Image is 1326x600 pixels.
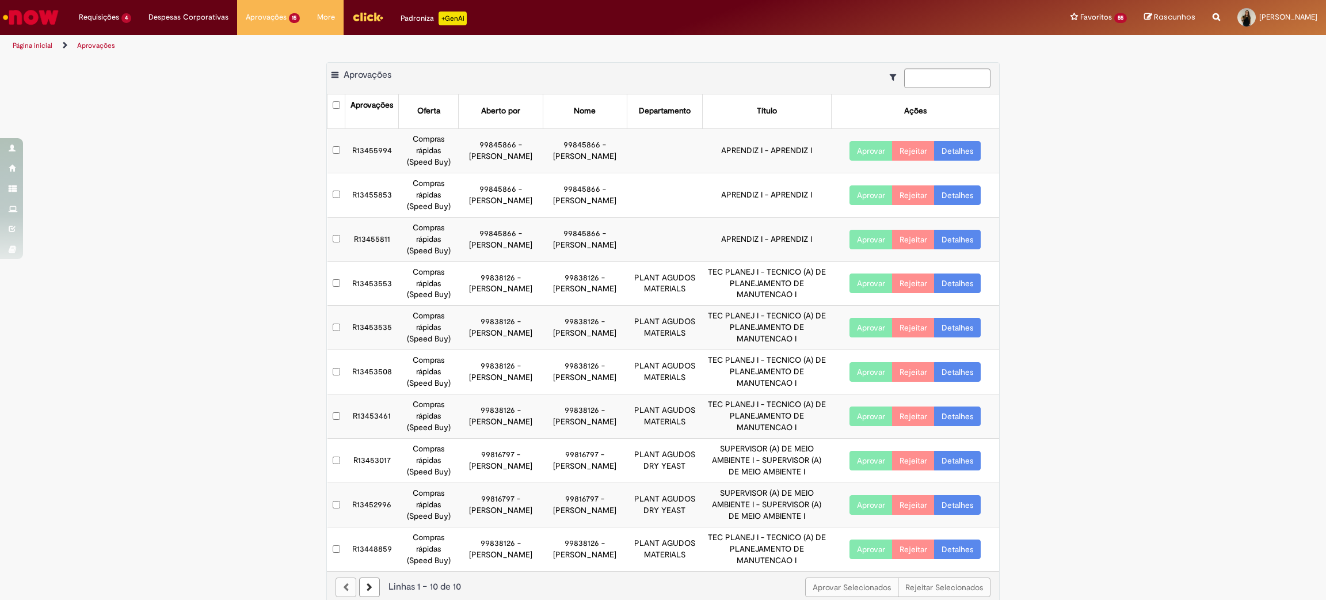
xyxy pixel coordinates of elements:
td: R13448859 [345,527,399,571]
button: Aprovar [849,540,893,559]
td: Compras rápidas (Speed Buy) [399,483,459,527]
a: Detalhes [934,362,981,382]
td: R13455811 [345,217,399,261]
td: 99816797 - [PERSON_NAME] [543,439,627,483]
td: PLANT AGUDOS DRY YEAST [627,439,702,483]
td: 99845866 - [PERSON_NAME] [543,128,627,173]
button: Aprovar [849,230,893,249]
div: Aprovações [350,100,393,111]
td: TEC PLANEJ I - TECNICO (A) DE PLANEJAMENTO DE MANUTENCAO I [702,350,831,394]
td: TEC PLANEJ I - TECNICO (A) DE PLANEJAMENTO DE MANUTENCAO I [702,527,831,571]
a: Detalhes [934,318,981,337]
span: Requisições [79,12,119,23]
button: Rejeitar [892,407,935,426]
td: Compras rápidas (Speed Buy) [399,306,459,350]
span: 55 [1114,13,1127,23]
td: 99845866 - [PERSON_NAME] [459,217,543,261]
td: Compras rápidas (Speed Buy) [399,128,459,173]
td: 99838126 - [PERSON_NAME] [543,261,627,306]
a: Detalhes [934,185,981,205]
td: R13453508 [345,350,399,394]
button: Aprovar [849,362,893,382]
div: Padroniza [401,12,467,25]
ul: Trilhas de página [9,35,875,56]
a: Detalhes [934,274,981,293]
td: 99838126 - [PERSON_NAME] [543,350,627,394]
th: Aprovações [345,94,399,128]
td: R13452996 [345,483,399,527]
td: R13453535 [345,306,399,350]
a: Detalhes [934,451,981,470]
span: [PERSON_NAME] [1259,12,1317,22]
button: Rejeitar [892,495,935,515]
td: PLANT AGUDOS MATERIALS [627,350,702,394]
td: 99816797 - [PERSON_NAME] [543,483,627,527]
div: Linhas 1 − 10 de 10 [336,580,990,594]
span: Despesas Corporativas [148,12,228,23]
td: 99838126 - [PERSON_NAME] [543,394,627,439]
div: Departamento [639,105,691,117]
button: Rejeitar [892,274,935,293]
td: TEC PLANEJ I - TECNICO (A) DE PLANEJAMENTO DE MANUTENCAO I [702,394,831,439]
td: Compras rápidas (Speed Buy) [399,527,459,571]
td: 99845866 - [PERSON_NAME] [543,173,627,217]
td: PLANT AGUDOS MATERIALS [627,394,702,439]
td: PLANT AGUDOS DRY YEAST [627,483,702,527]
span: Favoritos [1080,12,1112,23]
button: Aprovar [849,318,893,337]
a: Rascunhos [1144,12,1195,23]
i: Mostrar filtros para: Suas Solicitações [890,73,902,81]
span: More [317,12,335,23]
td: 99845866 - [PERSON_NAME] [459,173,543,217]
div: Oferta [417,105,440,117]
td: 99838126 - [PERSON_NAME] [543,527,627,571]
button: Rejeitar [892,185,935,205]
a: Detalhes [934,230,981,249]
button: Aprovar [849,451,893,470]
div: Título [757,105,777,117]
td: Compras rápidas (Speed Buy) [399,261,459,306]
td: SUPERVISOR (A) DE MEIO AMBIENTE I - SUPERVISOR (A) DE MEIO AMBIENTE I [702,483,831,527]
td: R13453017 [345,439,399,483]
td: 99816797 - [PERSON_NAME] [459,483,543,527]
button: Rejeitar [892,362,935,382]
td: 99838126 - [PERSON_NAME] [459,394,543,439]
a: Detalhes [934,495,981,515]
p: +GenAi [439,12,467,25]
button: Rejeitar [892,318,935,337]
button: Rejeitar [892,141,935,161]
button: Rejeitar [892,230,935,249]
div: Aberto por [481,105,520,117]
td: Compras rápidas (Speed Buy) [399,394,459,439]
td: PLANT AGUDOS MATERIALS [627,527,702,571]
a: Página inicial [13,41,52,50]
td: 99816797 - [PERSON_NAME] [459,439,543,483]
td: Compras rápidas (Speed Buy) [399,350,459,394]
div: Ações [904,105,927,117]
td: 99845866 - [PERSON_NAME] [459,128,543,173]
td: APRENDIZ I - APRENDIZ I [702,173,831,217]
button: Aprovar [849,185,893,205]
span: Aprovações [344,69,391,81]
td: PLANT AGUDOS MATERIALS [627,261,702,306]
td: Compras rápidas (Speed Buy) [399,173,459,217]
a: Detalhes [934,540,981,559]
td: 99838126 - [PERSON_NAME] [543,306,627,350]
td: 99845866 - [PERSON_NAME] [543,217,627,261]
span: 4 [121,13,131,23]
td: PLANT AGUDOS MATERIALS [627,306,702,350]
a: Aprovações [77,41,115,50]
td: R13453461 [345,394,399,439]
td: R13453553 [345,261,399,306]
td: SUPERVISOR (A) DE MEIO AMBIENTE I - SUPERVISOR (A) DE MEIO AMBIENTE I [702,439,831,483]
button: Rejeitar [892,451,935,470]
button: Rejeitar [892,540,935,559]
button: Aprovar [849,407,893,426]
span: Rascunhos [1154,12,1195,22]
img: ServiceNow [1,6,60,29]
td: R13455994 [345,128,399,173]
span: Aprovações [246,12,287,23]
td: 99838126 - [PERSON_NAME] [459,306,543,350]
span: 15 [289,13,300,23]
td: TEC PLANEJ I - TECNICO (A) DE PLANEJAMENTO DE MANUTENCAO I [702,306,831,350]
